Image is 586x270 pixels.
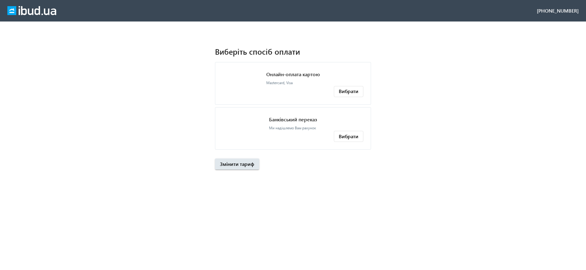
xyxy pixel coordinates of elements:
[537,7,579,14] div: [PHONE_NUMBER]
[215,158,259,170] button: Змінити тариф
[269,116,317,123] p: Банківський переказ
[266,80,293,85] span: Mastercard, Visa
[339,133,358,140] span: Вибрати
[334,86,363,97] button: Вибрати
[215,46,371,57] h1: Виберіть спосіб оплати
[266,71,320,78] p: Онлайн-оплата картою
[220,161,254,167] span: Змінити тариф
[339,88,358,95] span: Вибрати
[269,126,316,130] span: Ми надішлемо Вам рахунок
[334,131,363,142] button: Вибрати
[7,6,56,15] img: ibud_full_logo_white.svg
